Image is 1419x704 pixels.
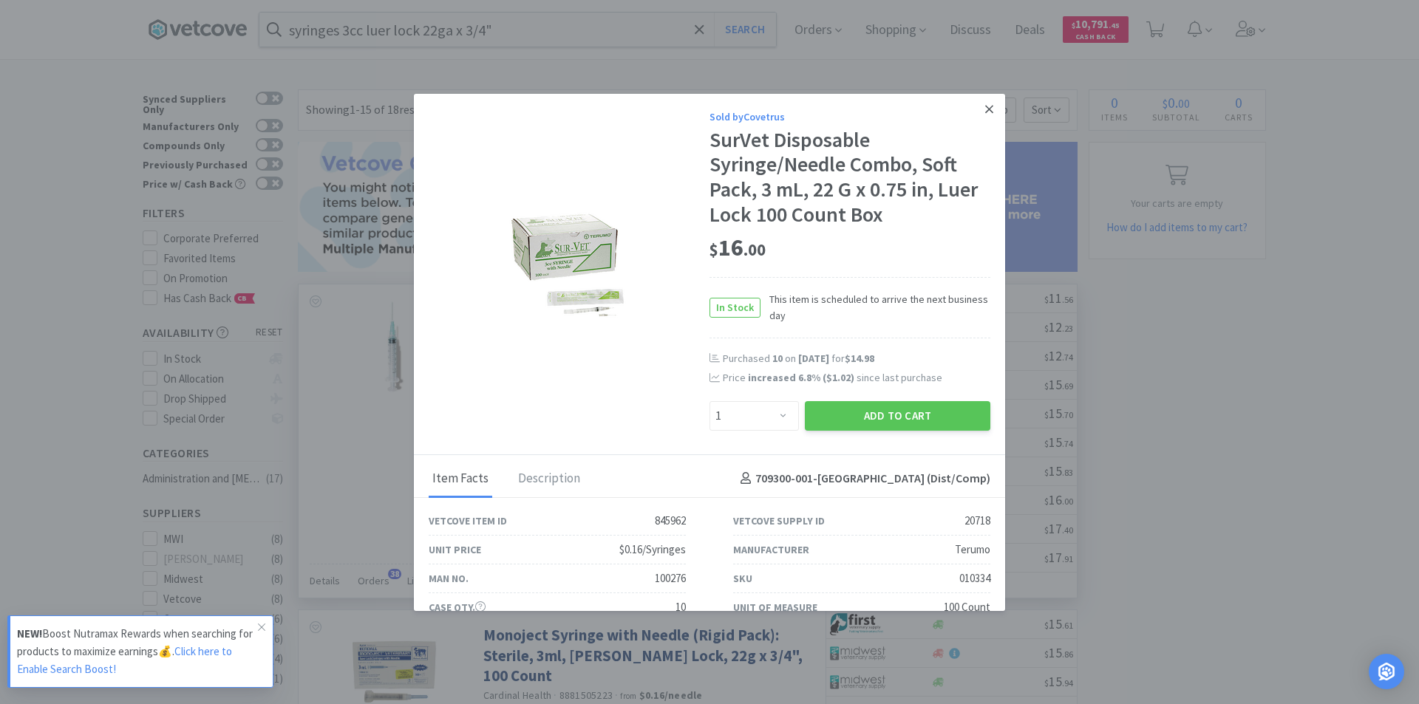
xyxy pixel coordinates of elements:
[710,298,760,317] span: In Stock
[733,541,809,558] div: Manufacturer
[733,599,817,615] div: Unit of Measure
[709,128,990,227] div: SurVet Disposable Syringe/Needle Combo, Soft Pack, 3 mL, 22 G x 0.75 in, Luer Lock 100 Count Box
[709,233,766,262] span: 16
[826,371,851,384] span: $1.02
[429,570,469,587] div: Man No.
[772,352,783,365] span: 10
[477,206,661,333] img: a34b9bac498e41aa87e980f4db99a426_20718.png
[709,239,718,260] span: $
[709,109,990,125] div: Sold by Covetrus
[723,369,990,386] div: Price since last purchase
[7,615,273,688] a: NEW!Boost Nutramax Rewards when searching for products to maximize earnings💰.Click here to Enable...
[723,352,990,366] div: Purchased on for
[676,598,686,616] div: 10
[733,513,825,529] div: Vetcove Supply ID
[944,598,990,616] div: 100 Count
[17,626,42,640] strong: NEW!
[429,513,507,529] div: Vetcove Item ID
[655,512,686,530] div: 845962
[964,512,990,530] div: 20718
[735,469,990,488] h4: 709300-001 - [GEOGRAPHIC_DATA] (Dist/Comp)
[429,461,492,498] div: Item Facts
[514,461,584,498] div: Description
[429,541,481,558] div: Unit Price
[1369,654,1404,689] div: Open Intercom Messenger
[748,371,854,384] span: increased 6.8 % ( )
[805,401,990,431] button: Add to Cart
[655,570,686,587] div: 100276
[798,352,829,365] span: [DATE]
[760,291,990,324] span: This item is scheduled to arrive the next business day
[619,541,686,558] div: $0.16/Syringes
[429,599,486,615] div: Case Qty.
[845,352,874,365] span: $14.98
[17,625,258,678] p: Boost Nutramax Rewards when searching for products to maximize earnings💰.
[955,541,990,558] div: Terumo
[733,570,752,587] div: SKU
[743,239,766,260] span: . 00
[959,570,990,587] div: 010334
